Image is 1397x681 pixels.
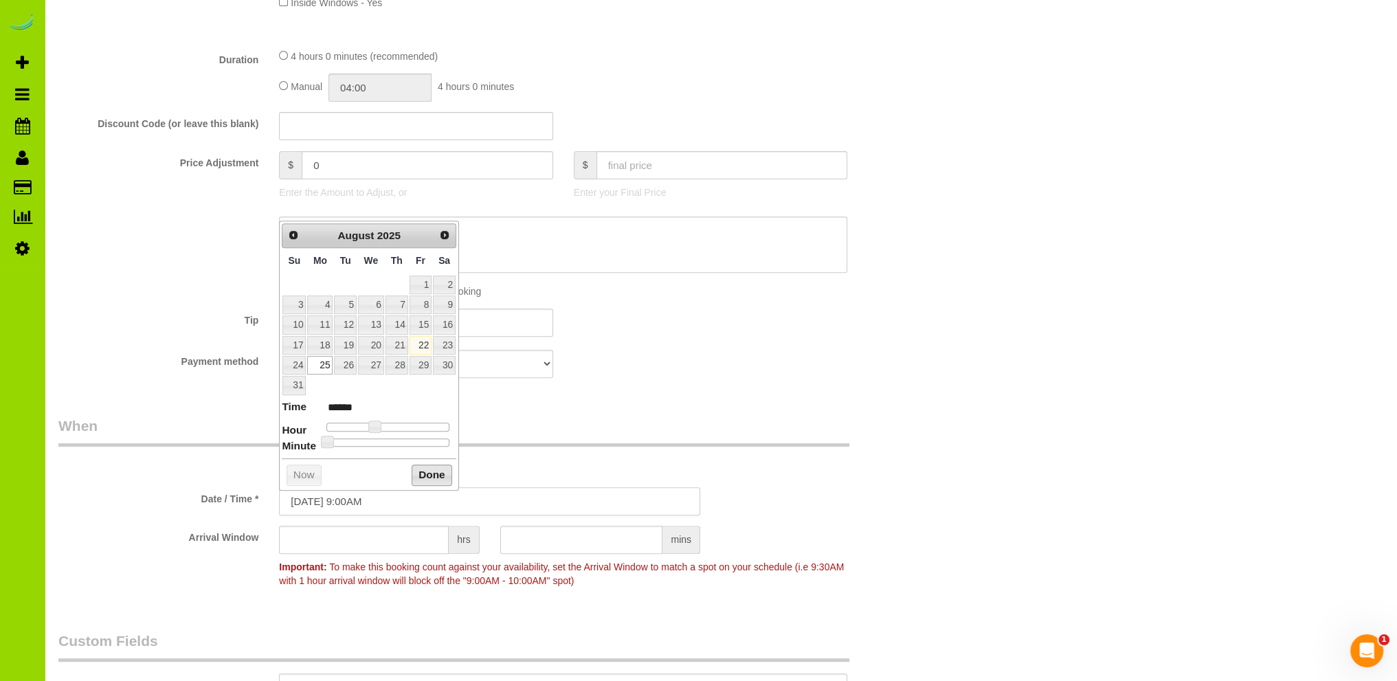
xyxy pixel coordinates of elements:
[385,315,408,334] a: 14
[364,255,379,266] span: Wednesday
[48,112,269,131] label: Discount Code (or leave this blank)
[433,295,456,314] a: 9
[48,487,269,506] label: Date / Time *
[596,151,848,179] input: final price
[282,336,306,355] a: 17
[334,356,356,375] a: 26
[287,465,322,487] button: Now
[385,356,408,375] a: 28
[1350,634,1383,667] iframe: Intercom live chat
[282,295,306,314] a: 3
[439,230,450,241] span: Next
[48,309,269,327] label: Tip
[433,356,456,375] a: 30
[377,230,401,241] span: 2025
[334,295,356,314] a: 5
[412,465,452,487] button: Done
[282,438,316,456] dt: Minute
[58,416,849,447] legend: When
[438,81,514,92] span: 4 hours 0 minutes
[58,631,849,662] legend: Custom Fields
[282,399,306,416] dt: Time
[307,356,333,375] a: 25
[438,255,450,266] span: Saturday
[279,487,700,515] input: MM/DD/YYYY HH:MM
[279,151,302,179] span: $
[433,315,456,334] a: 16
[334,336,356,355] a: 19
[279,561,844,586] span: To make this booking count against your availability, set the Arrival Window to match a spot on y...
[48,48,269,67] label: Duration
[410,315,432,334] a: 15
[284,225,303,245] a: Prev
[410,295,432,314] a: 8
[282,356,306,375] a: 24
[48,526,269,544] label: Arrival Window
[279,186,552,199] p: Enter the Amount to Adjust, or
[282,423,306,440] dt: Hour
[340,255,351,266] span: Tuesday
[449,526,479,554] span: hrs
[433,276,456,294] a: 2
[288,230,299,241] span: Prev
[574,151,596,179] span: $
[358,356,384,375] a: 27
[358,315,384,334] a: 13
[416,255,425,266] span: Friday
[279,561,326,572] strong: Important:
[391,255,403,266] span: Thursday
[337,230,374,241] span: August
[8,14,36,33] img: Automaid Logo
[410,356,432,375] a: 29
[358,336,384,355] a: 20
[48,151,269,170] label: Price Adjustment
[313,255,327,266] span: Monday
[291,81,322,92] span: Manual
[48,350,269,368] label: Payment method
[385,295,408,314] a: 7
[291,51,438,62] span: 4 hours 0 minutes (recommended)
[334,315,356,334] a: 12
[282,376,306,394] a: 31
[1378,634,1389,645] span: 1
[574,186,847,199] p: Enter your Final Price
[433,336,456,355] a: 23
[307,336,333,355] a: 18
[282,315,306,334] a: 10
[358,295,384,314] a: 6
[435,225,454,245] a: Next
[410,276,432,294] a: 1
[410,336,432,355] a: 22
[307,315,333,334] a: 11
[662,526,700,554] span: mins
[307,295,333,314] a: 4
[385,336,408,355] a: 21
[288,255,300,266] span: Sunday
